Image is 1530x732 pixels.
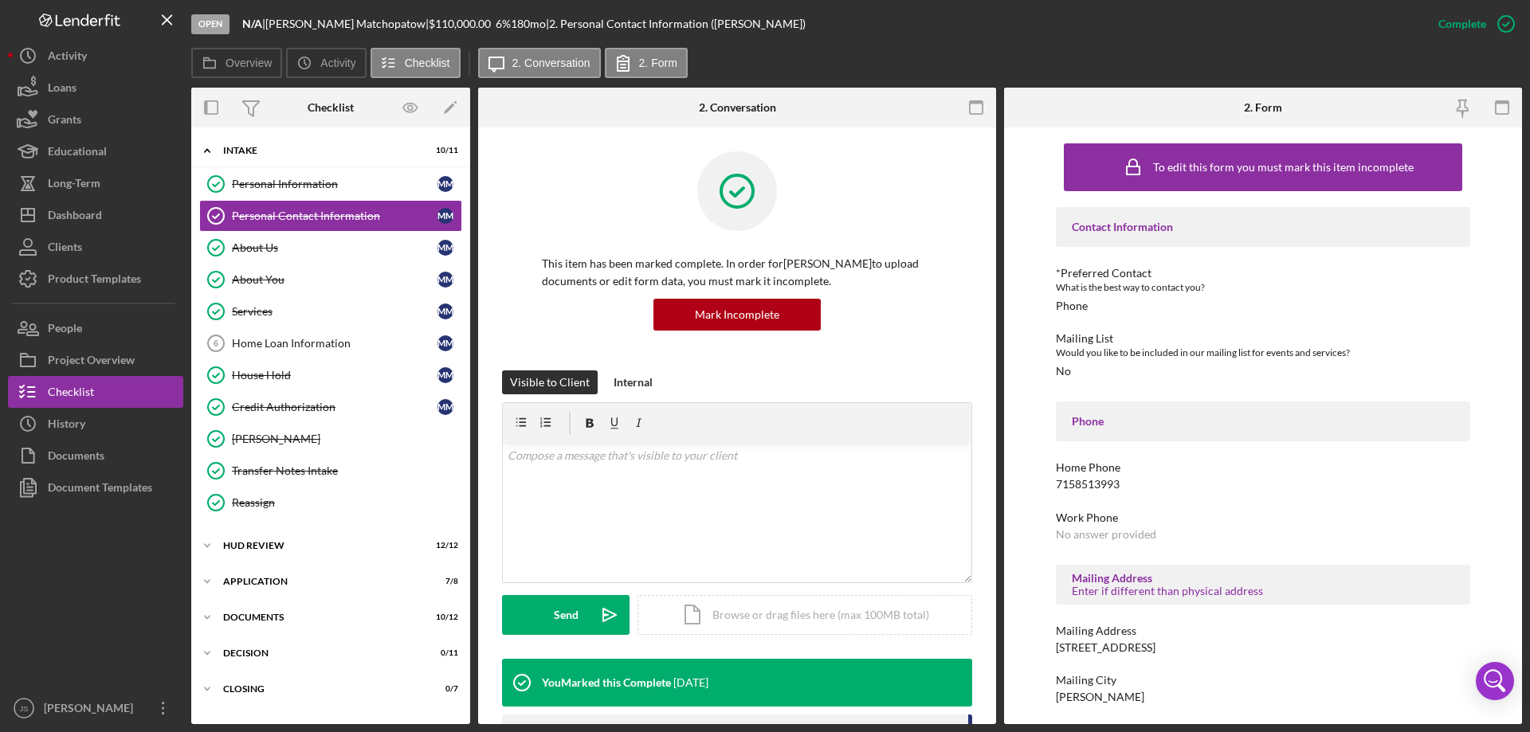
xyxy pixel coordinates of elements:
div: [STREET_ADDRESS] [1056,641,1155,654]
div: M M [437,176,453,192]
div: M M [437,208,453,224]
time: 2025-04-24 18:52 [673,676,708,689]
div: Would you like to be included in our mailing list for events and services? [1056,345,1470,361]
a: Personal InformationMM [199,168,462,200]
div: *Preferred Contact [1056,267,1470,280]
div: Mailing City [1056,674,1470,687]
div: To edit this form you must mark this item incomplete [1153,161,1414,174]
div: | [242,18,265,30]
div: Mailing Address [1072,572,1454,585]
a: Grants [8,104,183,135]
div: Mark Incomplete [695,299,779,331]
div: Internal [614,370,653,394]
text: JS [19,704,28,713]
div: Enter if different than physical address [1072,585,1454,597]
div: 180 mo [511,18,546,30]
div: What is the best way to contact you? [1056,280,1470,296]
div: Mailing List [1056,332,1470,345]
div: 10 / 12 [430,613,458,622]
div: [PERSON_NAME] [232,433,461,445]
div: Work Phone [1056,511,1470,524]
div: Visible to Client [510,370,590,394]
a: About YouMM [199,264,462,296]
div: 0 / 11 [430,648,458,658]
button: Product Templates [8,263,183,295]
div: Open [191,14,229,34]
b: N/A [242,17,262,30]
div: M M [437,367,453,383]
div: Dashboard [48,199,102,235]
a: Educational [8,135,183,167]
button: Activity [286,48,366,78]
div: About Us [232,241,437,254]
button: JS[PERSON_NAME] [8,692,183,724]
div: Activity [48,40,87,76]
div: Complete [1438,8,1486,40]
div: Educational [48,135,107,171]
a: Transfer Notes Intake [199,455,462,487]
label: Overview [226,57,272,69]
button: Document Templates [8,472,183,503]
label: Activity [320,57,355,69]
div: Checklist [48,376,94,412]
button: Internal [606,370,661,394]
a: Credit AuthorizationMM [199,391,462,423]
div: Checklist [308,101,354,114]
div: M M [437,335,453,351]
div: | 2. Personal Contact Information ([PERSON_NAME]) [546,18,806,30]
div: 2. Conversation [699,101,776,114]
div: About You [232,273,437,286]
button: Checklist [8,376,183,408]
div: 7 / 8 [430,577,458,586]
div: Document Templates [48,472,152,507]
button: Visible to Client [502,370,598,394]
div: Grants [48,104,81,139]
div: Contact Information [1072,221,1454,233]
button: Long-Term [8,167,183,199]
div: No answer provided [1056,528,1156,541]
div: Documents [223,613,418,622]
button: Overview [191,48,282,78]
button: 2. Conversation [478,48,601,78]
div: Product Templates [48,263,141,299]
div: Reassign [232,496,461,509]
div: People [48,312,82,348]
div: 10 / 11 [430,146,458,155]
div: Loans [48,72,76,108]
div: $110,000.00 [429,18,496,30]
div: Closing [223,684,418,694]
label: Checklist [405,57,450,69]
a: Personal Contact InformationMM [199,200,462,232]
div: Project Overview [48,344,135,380]
div: M M [437,272,453,288]
div: Home Phone [1056,461,1470,474]
a: Project Overview [8,344,183,376]
button: People [8,312,183,344]
div: Decision [223,648,418,658]
div: Documents [48,440,104,476]
div: Home Loan Information [232,337,437,350]
a: About UsMM [199,232,462,264]
a: House HoldMM [199,359,462,391]
div: You Marked this Complete [542,676,671,689]
p: This item has been marked complete. In order for [PERSON_NAME] to upload documents or edit form d... [542,255,932,291]
a: ServicesMM [199,296,462,327]
a: [PERSON_NAME] [199,423,462,455]
button: History [8,408,183,440]
div: Intake [223,146,418,155]
div: Phone [1072,415,1454,428]
button: Activity [8,40,183,72]
div: Application [223,577,418,586]
label: 2. Form [639,57,677,69]
div: M M [437,303,453,319]
button: Dashboard [8,199,183,231]
div: Mailing Address [1056,624,1470,637]
button: Send [502,595,630,635]
div: Services [232,305,437,318]
button: Checklist [371,48,461,78]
